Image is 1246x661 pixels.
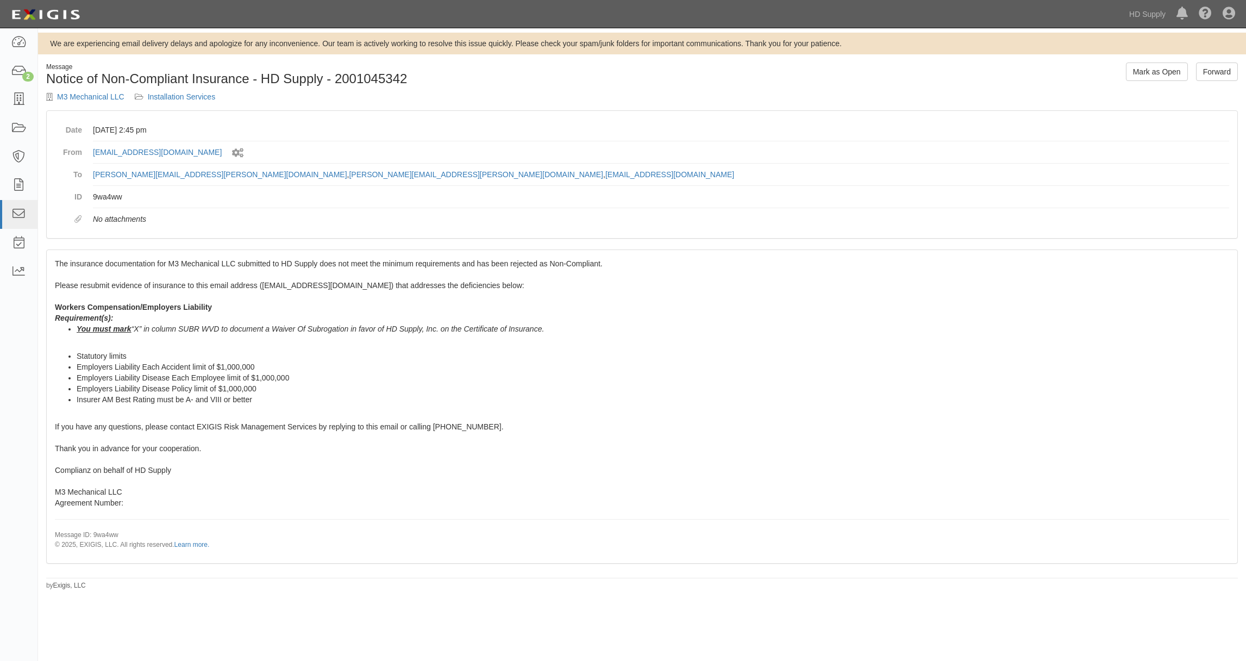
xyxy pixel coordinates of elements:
b: You must mark [77,325,132,333]
a: Exigis, LLC [53,582,86,589]
h1: Notice of Non-Compliant Insurance - HD Supply - 2001045342 [46,72,634,86]
a: [PERSON_NAME][EMAIL_ADDRESS][PERSON_NAME][DOMAIN_NAME] [93,170,347,179]
small: by [46,581,86,590]
em: No attachments [93,215,146,223]
a: [PERSON_NAME][EMAIL_ADDRESS][PERSON_NAME][DOMAIN_NAME] [349,170,603,179]
dd: , , [93,164,1229,186]
div: We are experiencing email delivery delays and apologize for any inconvenience. Our team is active... [38,38,1246,49]
li: Statutory limits [77,351,1229,361]
li: Insurer AM Best Rating must be A- and VIII or better [77,394,1229,405]
dt: From [55,141,82,158]
li: Employers Liability Each Accident limit of $1,000,000 [77,361,1229,372]
li: “X” in column SUBR WVD to document a Waiver Of Subrogation in favor of HD Supply, Inc. on the Cer... [77,323,1229,345]
li: Employers Liability Disease Each Employee limit of $1,000,000 [77,372,1229,383]
a: Mark as Open [1126,63,1188,81]
a: Learn more. [174,541,210,548]
a: Installation Services [148,92,216,101]
a: Forward [1196,63,1238,81]
dt: ID [55,186,82,202]
dt: Date [55,119,82,135]
dd: [DATE] 2:45 pm [93,119,1229,141]
a: [EMAIL_ADDRESS][DOMAIN_NAME] [93,148,222,157]
span: The insurance documentation for M3 Mechanical LLC submitted to HD Supply does not meet the minimu... [55,259,1229,549]
a: M3 Mechanical LLC [57,92,124,101]
b: Requirement(s): [55,314,113,322]
dd: 9wa4ww [93,186,1229,208]
img: logo-5460c22ac91f19d4615b14bd174203de0afe785f0fc80cf4dbbc73dc1793850b.png [8,5,83,24]
p: Message ID: 9wa4ww © 2025, EXIGIS, LLC. All rights reserved. [55,531,1229,549]
div: Message [46,63,634,72]
a: [EMAIL_ADDRESS][DOMAIN_NAME] [605,170,734,179]
li: Employers Liability Disease Policy limit of $1,000,000 [77,383,1229,394]
a: HD Supply [1124,3,1171,25]
dt: To [55,164,82,180]
i: Help Center - Complianz [1199,8,1212,21]
strong: Workers Compensation/Employers Liability [55,303,212,311]
i: Sent by system workflow [232,148,243,158]
div: 2 [22,72,34,82]
i: Attachments [74,216,82,223]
